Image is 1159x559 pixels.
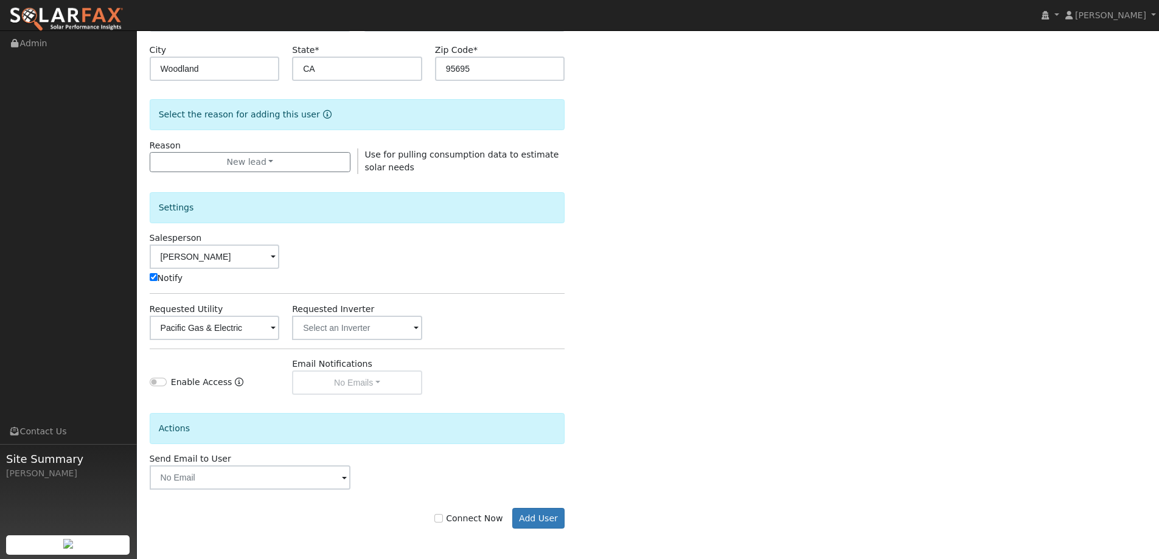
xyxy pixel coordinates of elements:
label: Salesperson [150,232,202,245]
span: Required [473,45,478,55]
input: Select a User [150,245,280,269]
button: Add User [512,508,565,529]
input: Select a Utility [150,316,280,340]
label: Enable Access [171,376,232,389]
a: Enable Access [235,376,243,395]
img: retrieve [63,539,73,549]
label: Send Email to User [150,453,231,465]
label: Zip Code [435,44,478,57]
button: New lead [150,152,351,173]
a: Reason for new user [320,109,332,119]
input: No Email [150,465,351,490]
label: City [150,44,167,57]
label: Requested Utility [150,303,223,316]
img: SolarFax [9,7,124,32]
label: State [292,44,319,57]
span: Required [315,45,319,55]
div: Settings [150,192,565,223]
label: Email Notifications [292,358,372,370]
span: Site Summary [6,451,130,467]
span: [PERSON_NAME] [1075,10,1146,20]
label: Reason [150,139,181,152]
div: Actions [150,413,565,444]
span: Use for pulling consumption data to estimate solar needs [365,150,559,172]
label: Notify [150,272,183,285]
input: Notify [150,273,158,281]
input: Connect Now [434,514,443,523]
label: Requested Inverter [292,303,374,316]
label: Connect Now [434,512,503,525]
input: Select an Inverter [292,316,422,340]
div: Select the reason for adding this user [150,99,565,130]
div: [PERSON_NAME] [6,467,130,480]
